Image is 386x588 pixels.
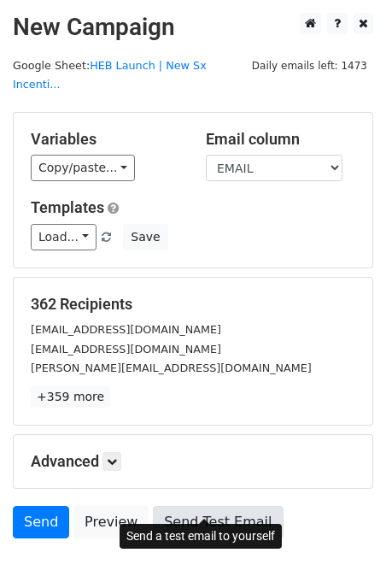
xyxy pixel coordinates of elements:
a: Templates [31,198,104,216]
a: Copy/paste... [31,155,135,181]
span: Daily emails left: 1473 [246,56,373,75]
h5: Email column [206,130,355,149]
small: Google Sheet: [13,59,207,91]
h2: New Campaign [13,13,373,42]
small: [EMAIL_ADDRESS][DOMAIN_NAME] [31,343,221,356]
a: Preview [73,506,149,538]
a: Daily emails left: 1473 [246,59,373,72]
a: +359 more [31,386,110,408]
h5: 362 Recipients [31,295,355,314]
small: [EMAIL_ADDRESS][DOMAIN_NAME] [31,323,221,336]
a: HEB Launch | New Sx Incenti... [13,59,207,91]
a: Send Test Email [153,506,283,538]
small: [PERSON_NAME][EMAIL_ADDRESS][DOMAIN_NAME] [31,362,312,374]
h5: Advanced [31,452,355,471]
iframe: Chat Widget [301,506,386,588]
h5: Variables [31,130,180,149]
div: Send a test email to yourself [120,524,282,549]
a: Load... [31,224,96,250]
button: Save [123,224,167,250]
a: Send [13,506,69,538]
